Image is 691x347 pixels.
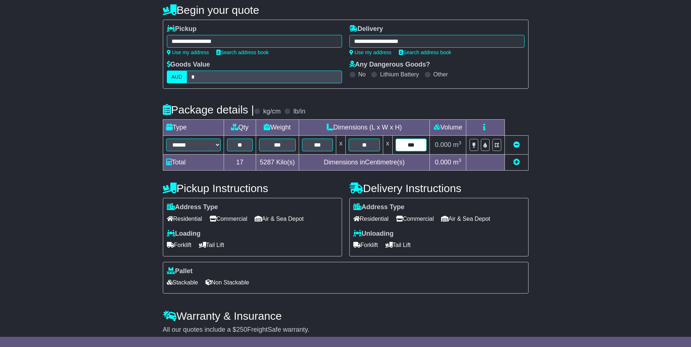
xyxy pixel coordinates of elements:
span: Air & Sea Depot [255,213,304,224]
span: 250 [236,326,247,333]
td: x [383,136,392,155]
sup: 3 [459,157,462,163]
h4: Begin your quote [163,4,529,16]
span: Non Stackable [205,277,249,288]
h4: Delivery Instructions [349,182,529,194]
label: lb/in [293,108,305,116]
label: Unloading [353,230,394,238]
label: Pallet [167,267,193,275]
td: Type [163,120,224,136]
label: kg/cm [263,108,280,116]
label: Any Dangerous Goods? [349,61,430,69]
td: Dimensions (L x W x H) [299,120,430,136]
sup: 3 [459,140,462,145]
a: Search address book [216,49,269,55]
span: Forklift [167,239,192,251]
a: Search address book [399,49,451,55]
div: All our quotes include a $ FreightSafe warranty. [163,326,529,334]
label: Other [433,71,448,78]
td: Dimensions in Centimetre(s) [299,155,430,171]
label: AUD [167,71,187,83]
span: 0.000 [435,141,451,148]
h4: Warranty & Insurance [163,310,529,322]
a: Add new item [513,159,520,166]
span: Tail Lift [385,239,411,251]
td: Kilo(s) [256,155,299,171]
span: 5287 [260,159,274,166]
h4: Pickup Instructions [163,182,342,194]
a: Use my address [349,49,392,55]
span: m [453,141,462,148]
span: Residential [167,213,202,224]
span: Air & Sea Depot [441,213,490,224]
a: Use my address [167,49,209,55]
label: Pickup [167,25,197,33]
span: 0.000 [435,159,451,166]
td: Qty [224,120,256,136]
a: Remove this item [513,141,520,148]
label: Address Type [353,203,405,211]
label: Address Type [167,203,218,211]
span: Tail Lift [199,239,224,251]
span: Commercial [396,213,434,224]
td: Volume [430,120,466,136]
label: Delivery [349,25,383,33]
label: No [358,71,366,78]
span: Stackable [167,277,198,288]
span: Forklift [353,239,378,251]
label: Goods Value [167,61,210,69]
td: 17 [224,155,256,171]
td: Total [163,155,224,171]
h4: Package details | [163,104,254,116]
span: Residential [353,213,389,224]
td: Weight [256,120,299,136]
label: Lithium Battery [380,71,419,78]
td: x [336,136,346,155]
label: Loading [167,230,201,238]
span: m [453,159,462,166]
span: Commercial [209,213,247,224]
